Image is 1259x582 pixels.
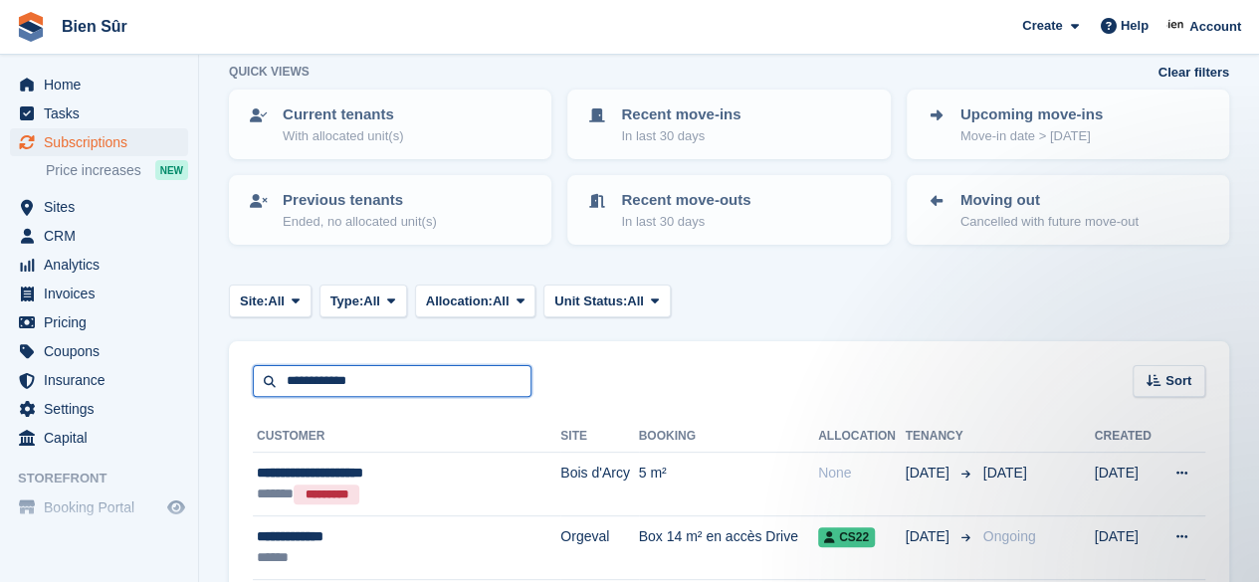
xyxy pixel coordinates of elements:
td: Bois d'Arcy [560,453,638,516]
span: Subscriptions [44,128,163,156]
p: Cancelled with future move-out [960,212,1139,232]
span: All [268,291,285,311]
td: [DATE] [1095,516,1158,580]
button: Allocation: All [415,285,536,317]
p: Moving out [960,189,1139,212]
img: stora-icon-8386f47178a22dfd0bd8f6a31ec36ba5ce8667c1dd55bd0f319d3a0aa187defe.svg [16,12,46,42]
span: Sites [44,193,163,221]
td: [DATE] [1095,453,1158,516]
span: Sort [1165,371,1191,391]
th: Allocation [818,421,906,453]
p: In last 30 days [621,126,740,146]
th: Customer [253,421,560,453]
a: Clear filters [1157,63,1229,83]
a: menu [10,424,188,452]
a: Current tenants With allocated unit(s) [231,92,549,157]
a: menu [10,251,188,279]
a: menu [10,128,188,156]
a: menu [10,337,188,365]
a: menu [10,222,188,250]
h6: Quick views [229,63,310,81]
td: Orgeval [560,516,638,580]
p: Recent move-ins [621,103,740,126]
a: Bien Sûr [54,10,135,43]
a: menu [10,308,188,336]
p: Ended, no allocated unit(s) [283,212,437,232]
a: Moving out Cancelled with future move-out [909,177,1227,243]
span: Analytics [44,251,163,279]
span: Type: [330,291,364,311]
button: Type: All [319,285,407,317]
a: Previous tenants Ended, no allocated unit(s) [231,177,549,243]
span: Capital [44,424,163,452]
p: In last 30 days [621,212,750,232]
span: Price increases [46,161,141,180]
button: Site: All [229,285,312,317]
th: Site [560,421,638,453]
td: 5 m² [639,453,818,516]
span: Account [1189,17,1241,37]
a: menu [10,193,188,221]
a: menu [10,99,188,127]
span: Settings [44,395,163,423]
span: Allocation: [426,291,493,311]
a: Upcoming move-ins Move-in date > [DATE] [909,92,1227,157]
p: Recent move-outs [621,189,750,212]
a: Recent move-ins In last 30 days [569,92,888,157]
a: menu [10,71,188,98]
th: Booking [639,421,818,453]
span: Insurance [44,366,163,394]
p: With allocated unit(s) [283,126,403,146]
a: menu [10,493,188,521]
span: Coupons [44,337,163,365]
a: Preview store [164,495,188,519]
span: Tasks [44,99,163,127]
a: Recent move-outs In last 30 days [569,177,888,243]
p: Current tenants [283,103,403,126]
div: None [818,463,906,484]
span: Invoices [44,280,163,307]
span: [DATE] [983,465,1027,481]
th: Created [1095,421,1158,453]
a: menu [10,366,188,394]
span: All [493,291,510,311]
button: Unit Status: All [543,285,670,317]
span: CRM [44,222,163,250]
span: Site: [240,291,268,311]
span: All [627,291,644,311]
td: Box 14 m² en accès Drive [639,516,818,580]
p: Previous tenants [283,189,437,212]
span: Storefront [18,469,198,488]
span: Ongoing [983,528,1036,544]
a: menu [10,395,188,423]
span: [DATE] [906,463,953,484]
span: Create [1022,16,1062,36]
div: NEW [155,160,188,180]
p: Upcoming move-ins [960,103,1103,126]
a: Price increases NEW [46,159,188,181]
p: Move-in date > [DATE] [960,126,1103,146]
span: Help [1121,16,1149,36]
span: Home [44,71,163,98]
span: CS22 [818,527,875,547]
img: Asmaa Habri [1166,16,1186,36]
span: Unit Status: [554,291,627,311]
th: Tenancy [906,421,975,453]
span: All [363,291,380,311]
span: Booking Portal [44,493,163,521]
span: [DATE] [906,526,953,547]
span: Pricing [44,308,163,336]
a: menu [10,280,188,307]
